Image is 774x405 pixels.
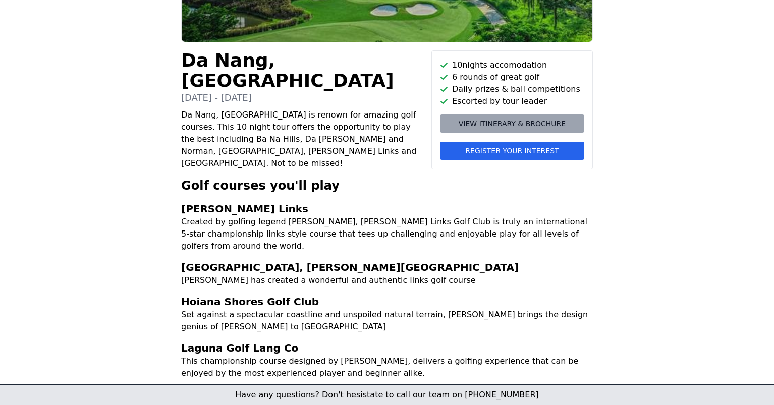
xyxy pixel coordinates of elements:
[181,91,423,105] p: [DATE] - [DATE]
[440,83,584,95] li: Daily prizes & ball competitions
[465,146,559,156] span: Register your interest
[440,71,584,83] li: 6 rounds of great golf
[440,59,584,71] li: 10 nights accomodation
[181,109,423,169] p: Da Nang, [GEOGRAPHIC_DATA] is renown for amazing golf courses. This 10 night tour offers the oppo...
[440,114,584,133] a: View itinerary & brochure
[440,142,584,160] button: Register your interest
[181,309,593,333] p: Set against a spectacular coastline and unspoiled natural terrain, [PERSON_NAME] brings the desig...
[181,216,593,252] p: Created by golfing legend [PERSON_NAME], [PERSON_NAME] Links Golf Club is truly an international ...
[181,50,423,91] h1: Da Nang, [GEOGRAPHIC_DATA]
[181,202,593,216] h3: [PERSON_NAME] Links
[181,178,593,194] h2: Golf courses you'll play
[181,341,593,355] h3: Laguna Golf Lang Co
[181,274,593,286] p: [PERSON_NAME] has created a wonderful and authentic links golf course
[181,260,593,274] h3: [GEOGRAPHIC_DATA], [PERSON_NAME][GEOGRAPHIC_DATA]
[181,355,593,379] p: This championship course designed by [PERSON_NAME], delivers a golfing experience that can be enj...
[459,119,566,129] span: View itinerary & brochure
[440,95,584,107] li: Escorted by tour leader
[181,295,593,309] h3: Hoiana Shores Golf Club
